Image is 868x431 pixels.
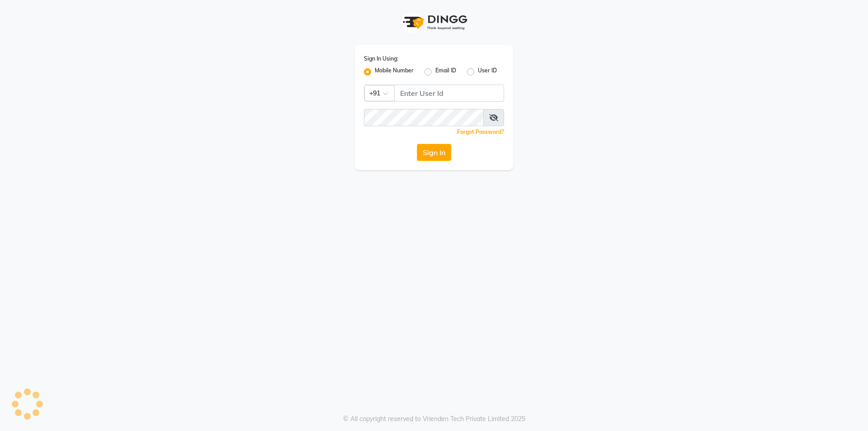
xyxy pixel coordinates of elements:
[398,9,470,36] img: logo1.svg
[364,109,484,126] input: Username
[394,85,504,102] input: Username
[364,55,398,63] label: Sign In Using:
[417,144,451,161] button: Sign In
[457,128,504,135] a: Forgot Password?
[478,66,497,77] label: User ID
[375,66,414,77] label: Mobile Number
[435,66,456,77] label: Email ID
